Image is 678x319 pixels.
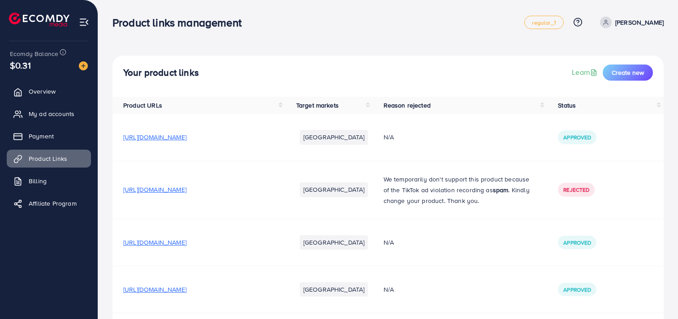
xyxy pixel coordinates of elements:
[7,105,91,123] a: My ad accounts
[123,67,199,78] h4: Your product links
[532,20,556,26] span: regular_1
[300,182,368,197] li: [GEOGRAPHIC_DATA]
[7,194,91,212] a: Affiliate Program
[29,109,74,118] span: My ad accounts
[384,285,394,294] span: N/A
[603,65,653,81] button: Create new
[123,185,186,194] span: [URL][DOMAIN_NAME]
[558,101,576,110] span: Status
[563,239,591,246] span: Approved
[563,286,591,293] span: Approved
[29,177,47,185] span: Billing
[384,238,394,247] span: N/A
[300,235,368,250] li: [GEOGRAPHIC_DATA]
[29,132,54,141] span: Payment
[79,61,88,70] img: image
[29,87,56,96] span: Overview
[524,16,563,29] a: regular_1
[79,17,89,27] img: menu
[615,17,664,28] p: [PERSON_NAME]
[123,101,162,110] span: Product URLs
[7,127,91,145] a: Payment
[384,101,431,110] span: Reason rejected
[300,130,368,144] li: [GEOGRAPHIC_DATA]
[10,59,31,72] span: $0.31
[384,133,394,142] span: N/A
[123,238,186,247] span: [URL][DOMAIN_NAME]
[563,186,589,194] span: Rejected
[29,199,77,208] span: Affiliate Program
[612,68,644,77] span: Create new
[123,133,186,142] span: [URL][DOMAIN_NAME]
[596,17,664,28] a: [PERSON_NAME]
[296,101,339,110] span: Target markets
[10,49,58,58] span: Ecomdy Balance
[384,174,537,206] p: We temporarily don't support this product because of the TikTok ad violation recording as . Kindl...
[572,67,599,78] a: Learn
[112,16,249,29] h3: Product links management
[7,172,91,190] a: Billing
[493,185,509,194] strong: spam
[29,154,67,163] span: Product Links
[9,13,69,26] img: logo
[7,150,91,168] a: Product Links
[7,82,91,100] a: Overview
[300,282,368,297] li: [GEOGRAPHIC_DATA]
[563,134,591,141] span: Approved
[123,285,186,294] span: [URL][DOMAIN_NAME]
